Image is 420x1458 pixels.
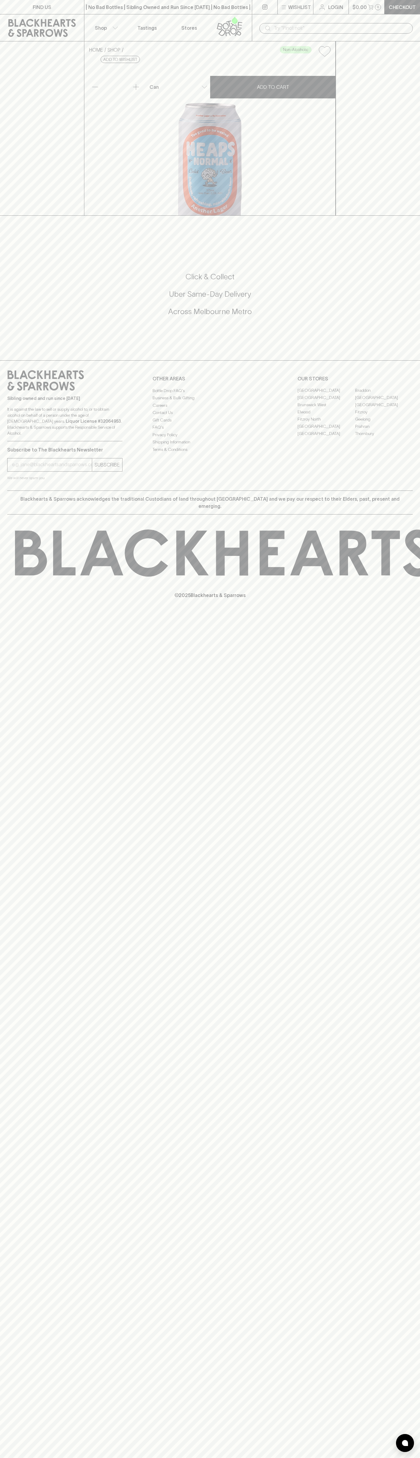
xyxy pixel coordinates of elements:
[7,248,413,348] div: Call to action block
[153,387,268,394] a: Bottle Drop FAQ's
[288,4,311,11] p: Wishlist
[101,56,140,63] button: Add to wishlist
[298,430,355,437] a: [GEOGRAPHIC_DATA]
[12,495,408,510] p: Blackhearts & Sparrows acknowledges the traditional Custodians of land throughout [GEOGRAPHIC_DAT...
[274,23,408,33] input: Try "Pinot noir"
[377,5,379,9] p: 0
[153,409,268,416] a: Contact Us
[84,61,335,215] img: 79952.png
[355,387,413,394] a: Braddon
[298,375,413,382] p: OUR STORES
[355,423,413,430] a: Prahran
[355,416,413,423] a: Geelong
[402,1440,408,1446] img: bubble-icon
[298,409,355,416] a: Elwood
[153,375,268,382] p: OTHER AREAS
[33,4,51,11] p: FIND US
[153,439,268,446] a: Shipping Information
[298,387,355,394] a: [GEOGRAPHIC_DATA]
[153,424,268,431] a: FAQ's
[84,14,126,41] button: Shop
[153,394,268,402] a: Business & Bulk Gifting
[355,409,413,416] a: Fitzroy
[298,394,355,401] a: [GEOGRAPHIC_DATA]
[153,416,268,424] a: Gift Cards
[89,47,103,52] a: HOME
[12,460,92,469] input: e.g. jane@blackheartsandsparrows.com.au
[153,402,268,409] a: Careers
[257,83,289,91] p: ADD TO CART
[7,395,122,401] p: Sibling owned and run since [DATE]
[298,423,355,430] a: [GEOGRAPHIC_DATA]
[168,14,210,41] a: Stores
[92,458,122,471] button: SUBSCRIBE
[298,401,355,409] a: Brunswick West
[355,401,413,409] a: [GEOGRAPHIC_DATA]
[352,4,367,11] p: $0.00
[153,431,268,438] a: Privacy Policy
[137,24,157,31] p: Tastings
[7,307,413,316] h5: Across Melbourne Metro
[7,272,413,282] h5: Click & Collect
[126,14,168,41] a: Tastings
[7,406,122,436] p: It is against the law to sell or supply alcohol to, or to obtain alcohol on behalf of a person un...
[316,44,333,59] button: Add to wishlist
[7,446,122,453] p: Subscribe to The Blackhearts Newsletter
[66,419,121,424] strong: Liquor License #32064953
[389,4,416,11] p: Checkout
[153,446,268,453] a: Terms & Conditions
[280,47,311,53] span: Non-Alcoholic
[150,83,159,91] p: Can
[210,76,336,98] button: ADD TO CART
[328,4,343,11] p: Login
[107,47,120,52] a: SHOP
[147,81,210,93] div: Can
[181,24,197,31] p: Stores
[95,24,107,31] p: Shop
[7,475,122,481] p: We will never spam you
[355,430,413,437] a: Thornbury
[298,416,355,423] a: Fitzroy North
[355,394,413,401] a: [GEOGRAPHIC_DATA]
[7,289,413,299] h5: Uber Same-Day Delivery
[95,461,120,468] p: SUBSCRIBE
